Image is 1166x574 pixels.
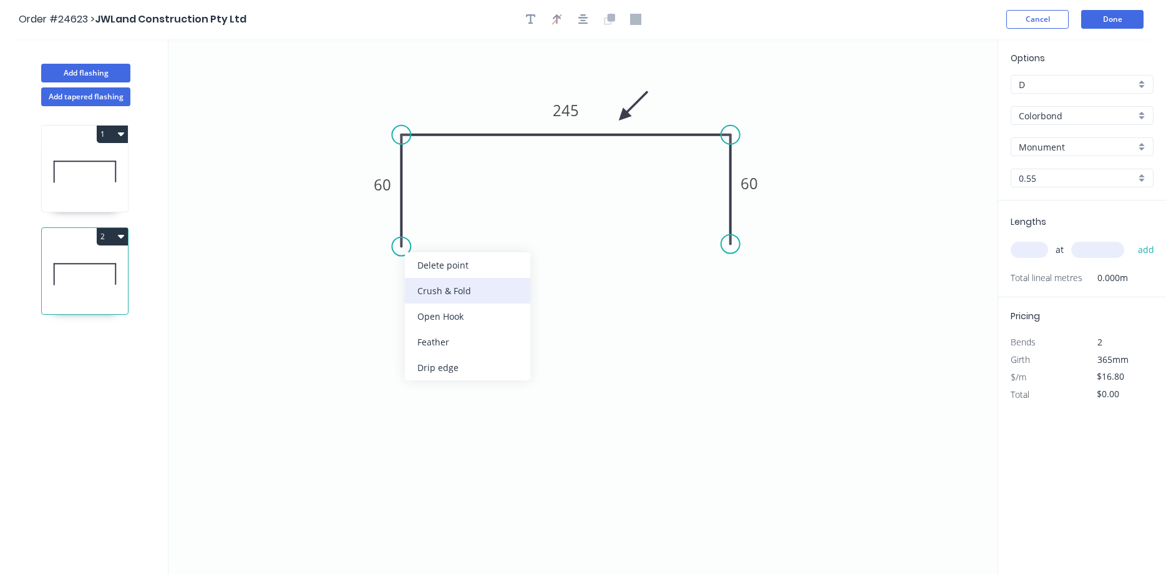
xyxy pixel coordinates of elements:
button: 1 [97,126,128,143]
span: Total [1011,388,1029,400]
input: Thickness [1019,172,1135,185]
span: Girth [1011,354,1030,365]
span: 0.000m [1082,269,1128,287]
span: 365mm [1097,354,1129,365]
input: Material [1019,109,1135,122]
tspan: 245 [553,100,579,121]
svg: 0 [168,39,998,574]
button: Cancel [1006,10,1069,29]
input: Colour [1019,141,1135,154]
div: Open Hook [405,304,530,329]
span: Total lineal metres [1011,269,1082,287]
button: add [1132,239,1161,260]
input: Price level [1019,78,1135,91]
button: 2 [97,228,128,245]
div: Feather [405,329,530,355]
span: Order #24623 > [19,12,95,26]
span: $/m [1011,371,1026,383]
span: Lengths [1011,215,1046,228]
span: JWLand Construction Pty Ltd [95,12,246,26]
span: at [1056,241,1064,259]
tspan: 60 [741,173,758,194]
div: Delete point [405,252,530,278]
tspan: 60 [374,174,391,195]
div: Crush & Fold [405,278,530,304]
div: Drip edge [405,355,530,380]
span: 2 [1097,336,1102,348]
span: Options [1011,52,1045,64]
button: Add tapered flashing [41,87,130,106]
button: Done [1081,10,1144,29]
button: Add flashing [41,64,130,82]
span: Bends [1011,336,1036,348]
span: Pricing [1011,310,1040,322]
